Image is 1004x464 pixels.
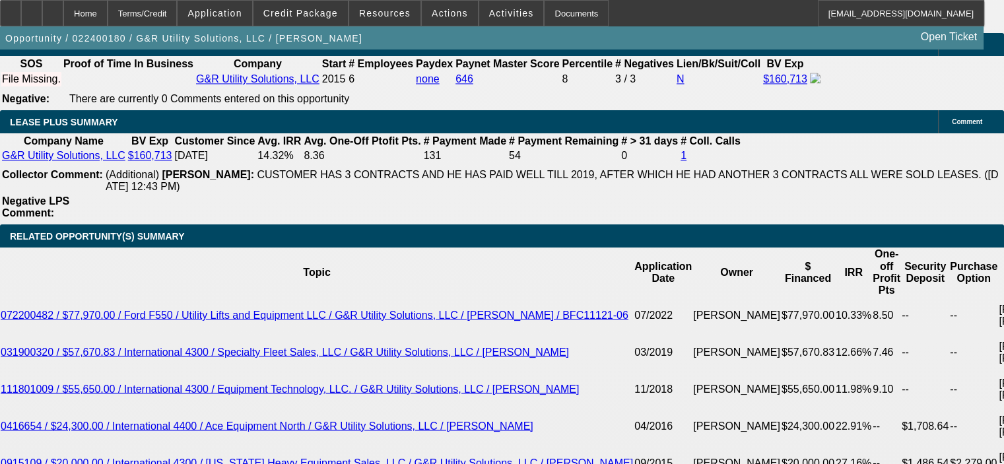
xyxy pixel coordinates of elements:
th: One-off Profit Pts [872,248,901,296]
a: G&R Utility Solutions, LLC [196,73,319,84]
td: 8.36 [303,149,421,162]
th: IRR [835,248,872,296]
a: 031900320 / $57,670.83 / International 4300 / Specialty Fleet Sales, LLC / G&R Utility Solutions,... [1,346,569,357]
b: Lien/Bk/Suit/Coll [677,58,760,69]
td: -- [949,333,998,370]
td: [PERSON_NAME] [692,407,781,444]
a: 1 [681,150,686,161]
span: Credit Package [263,8,338,18]
td: 10.33% [835,296,872,333]
b: [PERSON_NAME]: [162,169,254,180]
span: (Additional) [106,169,159,180]
b: # Payment Remaining [509,135,619,147]
b: # Negatives [615,58,674,69]
td: 04/2016 [634,407,692,444]
span: 6 [349,73,354,84]
td: 2015 [321,72,347,86]
b: # Coll. Calls [681,135,741,147]
td: 22.91% [835,407,872,444]
a: 072200482 / $77,970.00 / Ford F550 / Utility Lifts and Equipment LLC / G&R Utility Solutions, LLC... [1,309,628,320]
span: RELATED OPPORTUNITY(S) SUMMARY [10,231,184,242]
td: 11.98% [835,370,872,407]
button: Actions [422,1,478,26]
th: Application Date [634,248,692,296]
b: Negative LPS Comment: [2,195,69,218]
td: 11/2018 [634,370,692,407]
span: There are currently 0 Comments entered on this opportunity [69,93,349,104]
img: facebook-icon.png [810,73,820,83]
span: Application [187,8,242,18]
b: # Payment Made [424,135,506,147]
span: Opportunity / 022400180 / G&R Utility Solutions, LLC / [PERSON_NAME] [5,33,362,44]
span: CUSTOMER HAS 3 CONTRACTS AND HE HAS PAID WELL TILL 2019, AFTER WHICH HE HAD ANOTHER 3 CONTRACTS A... [106,169,998,192]
span: Activities [489,8,534,18]
a: 0416654 / $24,300.00 / International 4400 / Ace Equipment North / G&R Utility Solutions, LLC / [P... [1,420,533,431]
span: LEASE PLUS SUMMARY [10,117,118,127]
td: $77,970.00 [781,296,835,333]
td: -- [949,370,998,407]
td: 9.10 [872,370,901,407]
td: $24,300.00 [781,407,835,444]
b: Collector Comment: [2,169,103,180]
td: -- [901,370,949,407]
th: Owner [692,248,781,296]
td: -- [901,333,949,370]
button: Credit Package [253,1,348,26]
button: Resources [349,1,420,26]
a: $160,713 [128,150,172,161]
span: Resources [359,8,411,18]
b: Negative: [2,93,50,104]
div: 8 [562,73,612,85]
b: # > 31 days [621,135,678,147]
b: Paynet Master Score [455,58,559,69]
th: Proof of Time In Business [63,57,194,71]
a: $160,713 [763,73,807,84]
td: $1,708.64 [901,407,949,444]
th: $ Financed [781,248,835,296]
b: Avg. IRR [257,135,301,147]
a: 111801009 / $55,650.00 / International 4300 / Equipment Technology, LLC. / G&R Utility Solutions,... [1,383,579,394]
td: -- [901,296,949,333]
th: Security Deposit [901,248,949,296]
span: Actions [432,8,468,18]
td: 12.66% [835,333,872,370]
b: Customer Since [174,135,255,147]
td: $55,650.00 [781,370,835,407]
td: 07/2022 [634,296,692,333]
b: BV Exp [131,135,168,147]
td: -- [872,407,901,444]
b: BV Exp [766,58,803,69]
td: $57,670.83 [781,333,835,370]
th: SOS [1,57,61,71]
div: File Missing. [2,73,61,85]
a: 646 [455,73,473,84]
td: 131 [423,149,507,162]
b: Start [322,58,346,69]
span: Comment [952,118,982,125]
div: 3 / 3 [615,73,674,85]
a: N [677,73,685,84]
a: G&R Utility Solutions, LLC [2,150,125,161]
b: Avg. One-Off Ptofit Pts. [304,135,420,147]
th: Purchase Option [949,248,998,296]
b: Percentile [562,58,612,69]
td: 0 [620,149,679,162]
td: [PERSON_NAME] [692,333,781,370]
td: -- [949,407,998,444]
a: Open Ticket [916,26,982,48]
b: Company Name [24,135,104,147]
button: Activities [479,1,544,26]
td: 03/2019 [634,333,692,370]
td: -- [949,296,998,333]
td: [PERSON_NAME] [692,296,781,333]
td: [PERSON_NAME] [692,370,781,407]
td: [DATE] [174,149,255,162]
b: Paydex [416,58,453,69]
td: 14.32% [257,149,302,162]
button: Application [178,1,251,26]
td: 8.50 [872,296,901,333]
a: none [416,73,440,84]
td: 54 [508,149,619,162]
b: Company [234,58,282,69]
td: 7.46 [872,333,901,370]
